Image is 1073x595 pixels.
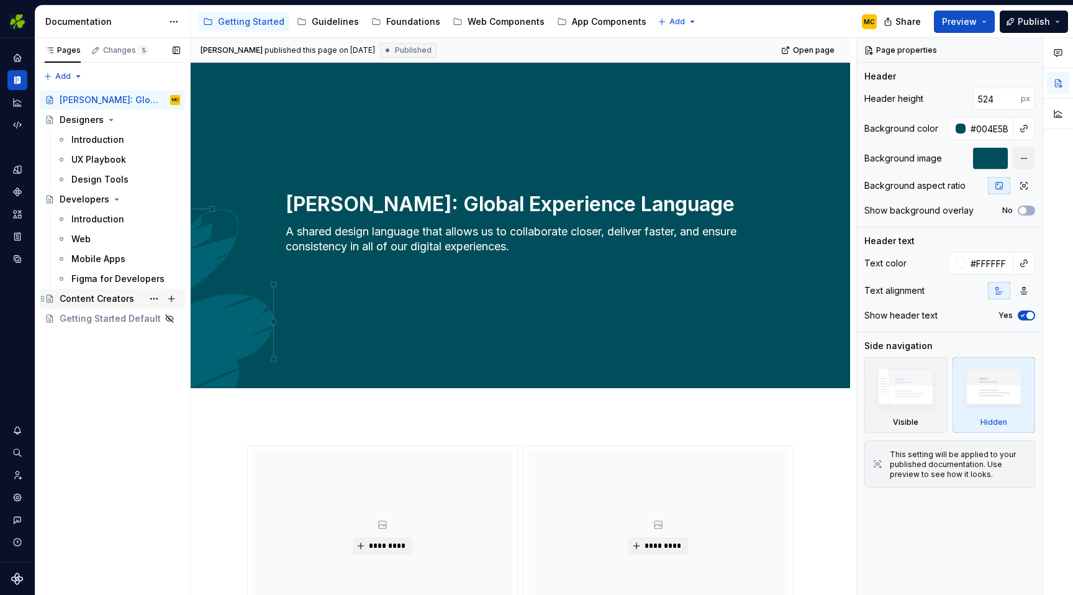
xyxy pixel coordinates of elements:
[218,16,284,28] div: Getting Started
[7,182,27,202] a: Components
[40,189,185,209] a: Developers
[71,153,126,166] div: UX Playbook
[283,222,753,271] textarea: A shared design language that allows us to collaborate closer, deliver faster, and ensure consist...
[366,12,445,32] a: Foundations
[980,417,1007,427] div: Hidden
[942,16,977,28] span: Preview
[40,90,185,329] div: Page tree
[448,12,550,32] a: Web Components
[40,68,86,85] button: Add
[864,122,938,135] div: Background color
[966,252,1013,275] input: Auto
[973,88,1021,110] input: Auto
[654,13,700,30] button: Add
[292,12,364,32] a: Guidelines
[864,179,966,192] div: Background aspect ratio
[7,443,27,463] button: Search ⌘K
[864,152,942,165] div: Background image
[138,45,148,55] span: 5
[7,510,27,530] button: Contact support
[864,93,923,105] div: Header height
[40,110,185,130] a: Designers
[7,420,27,440] button: Notifications
[7,465,27,485] a: Invite team
[572,16,646,28] div: App Components
[71,233,91,245] div: Web
[552,12,651,32] a: App Components
[52,150,185,170] a: UX Playbook
[52,209,185,229] a: Introduction
[60,312,161,325] div: Getting Started Default
[893,417,918,427] div: Visible
[71,213,124,225] div: Introduction
[52,249,185,269] a: Mobile Apps
[198,9,651,34] div: Page tree
[312,16,359,28] div: Guidelines
[201,45,263,55] span: [PERSON_NAME]
[864,235,915,247] div: Header text
[777,42,840,59] a: Open page
[395,45,432,55] span: Published
[864,70,896,83] div: Header
[864,309,938,322] div: Show header text
[7,48,27,68] div: Home
[60,114,104,126] div: Designers
[669,17,685,27] span: Add
[877,11,929,33] button: Share
[7,115,27,135] a: Code automation
[7,249,27,269] a: Data sources
[11,573,24,585] svg: Supernova Logo
[1000,11,1068,33] button: Publish
[283,189,753,219] textarea: [PERSON_NAME]: Global Experience Language
[1021,94,1030,104] p: px
[864,284,925,297] div: Text alignment
[71,253,125,265] div: Mobile Apps
[52,229,185,249] a: Web
[172,94,179,106] div: MC
[45,16,163,28] div: Documentation
[864,357,948,433] div: Visible
[895,16,921,28] span: Share
[40,309,185,329] a: Getting Started Default
[7,160,27,179] a: Design tokens
[864,340,933,352] div: Side navigation
[10,14,25,29] img: 56b5df98-d96d-4d7e-807c-0afdf3bdaefa.png
[103,45,148,55] div: Changes
[60,94,162,106] div: [PERSON_NAME]: Global Experience Language
[40,289,185,309] a: Content Creators
[55,71,71,81] span: Add
[966,117,1013,140] input: Auto
[864,257,907,270] div: Text color
[1018,16,1050,28] span: Publish
[45,45,81,55] div: Pages
[52,269,185,289] a: Figma for Developers
[7,70,27,90] a: Documentation
[71,173,129,186] div: Design Tools
[7,204,27,224] a: Assets
[998,311,1013,320] label: Yes
[71,134,124,146] div: Introduction
[7,227,27,247] div: Storybook stories
[7,93,27,112] a: Analytics
[934,11,995,33] button: Preview
[71,273,165,285] div: Figma for Developers
[7,488,27,507] a: Settings
[890,450,1027,479] div: This setting will be applied to your published documentation. Use preview to see how it looks.
[52,130,185,150] a: Introduction
[1002,206,1013,216] label: No
[864,17,875,27] div: MC
[198,12,289,32] a: Getting Started
[52,170,185,189] a: Design Tools
[40,90,185,110] a: [PERSON_NAME]: Global Experience LanguageMC
[793,45,835,55] span: Open page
